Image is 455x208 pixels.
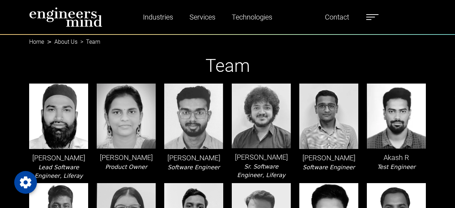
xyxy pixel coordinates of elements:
[367,152,426,163] p: Akash R
[322,9,352,25] a: Contact
[229,9,275,25] a: Technologies
[29,55,426,76] h1: Team
[77,38,100,46] li: Team
[29,34,426,43] nav: breadcrumb
[187,9,218,25] a: Services
[232,84,291,149] img: leader-img
[299,84,358,149] img: leader-img
[34,164,83,179] i: Lead Software Engineer, Liferay
[168,164,220,171] i: Software Engineer
[237,163,285,178] i: Sr. Software Engineer, Liferay
[232,152,291,162] p: [PERSON_NAME]
[29,38,44,45] a: Home
[29,84,88,149] img: leader-img
[97,84,156,149] img: leader-img
[299,153,358,163] p: [PERSON_NAME]
[105,164,147,170] i: Product Owner
[29,7,102,27] img: logo
[54,38,77,45] a: About Us
[97,152,156,163] p: [PERSON_NAME]
[29,153,88,163] p: [PERSON_NAME]
[140,9,176,25] a: Industries
[377,164,416,170] i: Test Engineer
[164,84,223,149] img: leader-img
[164,153,223,163] p: [PERSON_NAME]
[367,84,426,149] img: leader-img
[303,164,355,171] i: Software Engineer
